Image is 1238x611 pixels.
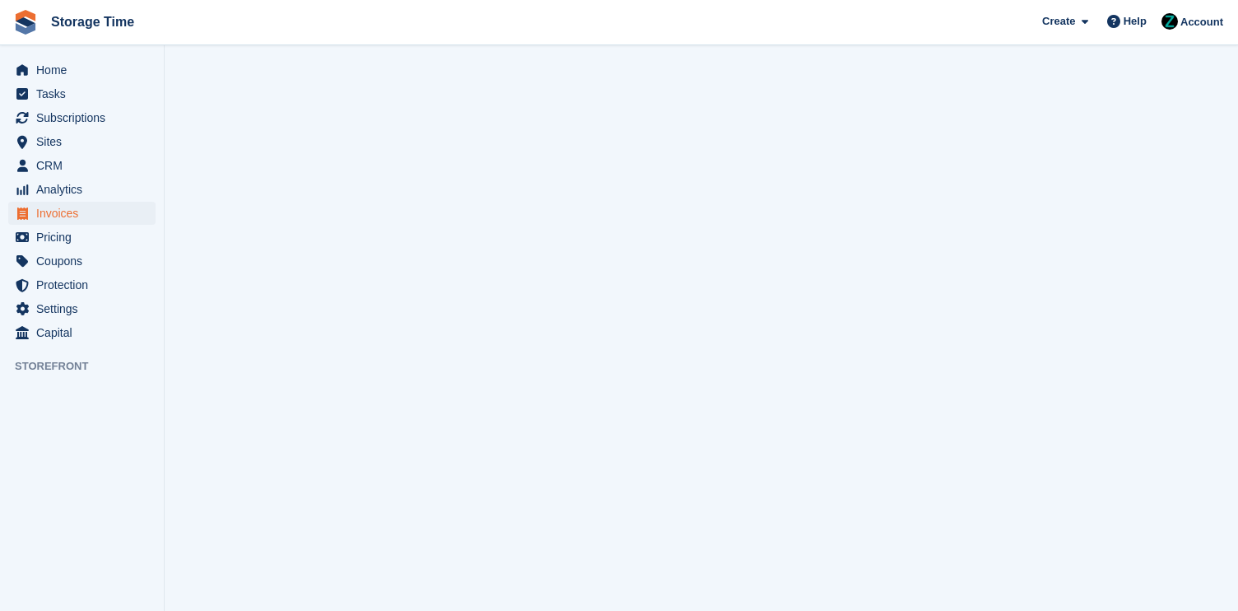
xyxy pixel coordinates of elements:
[36,154,135,177] span: CRM
[8,202,156,225] a: menu
[13,10,38,35] img: stora-icon-8386f47178a22dfd0bd8f6a31ec36ba5ce8667c1dd55bd0f319d3a0aa187defe.svg
[8,273,156,296] a: menu
[36,273,135,296] span: Protection
[36,130,135,153] span: Sites
[15,358,164,375] span: Storefront
[36,178,135,201] span: Analytics
[36,250,135,273] span: Coupons
[1161,13,1178,30] img: Zain Sarwar
[1180,14,1223,30] span: Account
[8,58,156,82] a: menu
[36,58,135,82] span: Home
[8,297,156,320] a: menu
[36,82,135,105] span: Tasks
[8,106,156,129] a: menu
[8,178,156,201] a: menu
[36,321,135,344] span: Capital
[36,226,135,249] span: Pricing
[8,321,156,344] a: menu
[1042,13,1075,30] span: Create
[44,8,141,35] a: Storage Time
[8,130,156,153] a: menu
[36,297,135,320] span: Settings
[36,106,135,129] span: Subscriptions
[8,82,156,105] a: menu
[36,202,135,225] span: Invoices
[8,154,156,177] a: menu
[8,250,156,273] a: menu
[1124,13,1147,30] span: Help
[8,226,156,249] a: menu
